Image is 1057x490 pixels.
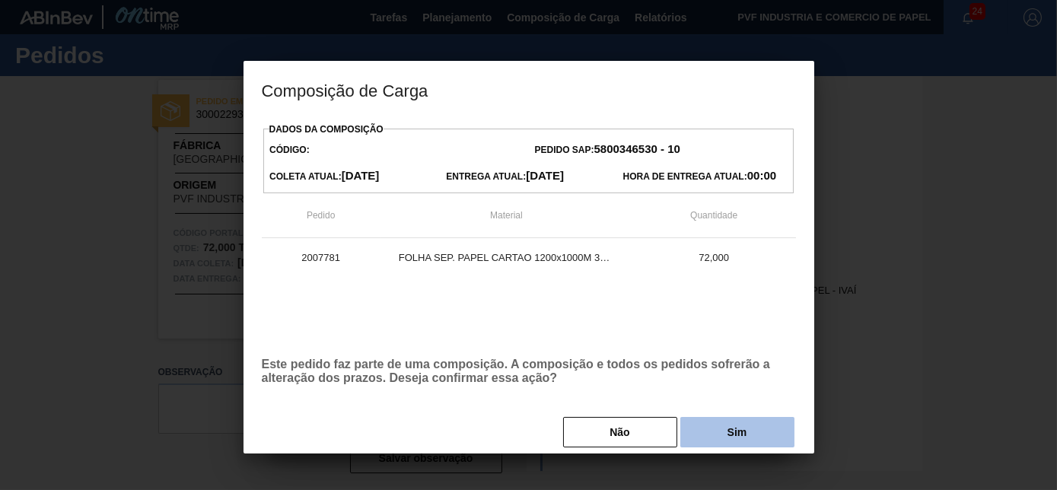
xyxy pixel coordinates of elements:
[747,169,776,182] strong: 00:00
[380,238,632,276] td: FOLHA SEP. PAPEL CARTAO 1200x1000M 350g
[594,142,680,155] strong: 5800346530 - 10
[269,145,310,155] span: Código:
[269,171,379,182] span: Coleta Atual:
[526,169,564,182] strong: [DATE]
[244,61,814,119] h3: Composição de Carga
[623,171,776,182] span: Hora de Entrega Atual:
[342,169,380,182] strong: [DATE]
[680,417,794,447] button: Sim
[563,417,677,447] button: Não
[262,238,380,276] td: 2007781
[535,145,680,155] span: Pedido SAP:
[690,210,737,221] span: Quantidade
[446,171,564,182] span: Entrega Atual:
[490,210,523,221] span: Material
[262,358,796,385] p: Este pedido faz parte de uma composição. A composição e todos os pedidos sofrerão a alteração dos...
[269,124,384,135] label: Dados da Composição
[307,210,335,221] span: Pedido
[632,238,796,276] td: 72,000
